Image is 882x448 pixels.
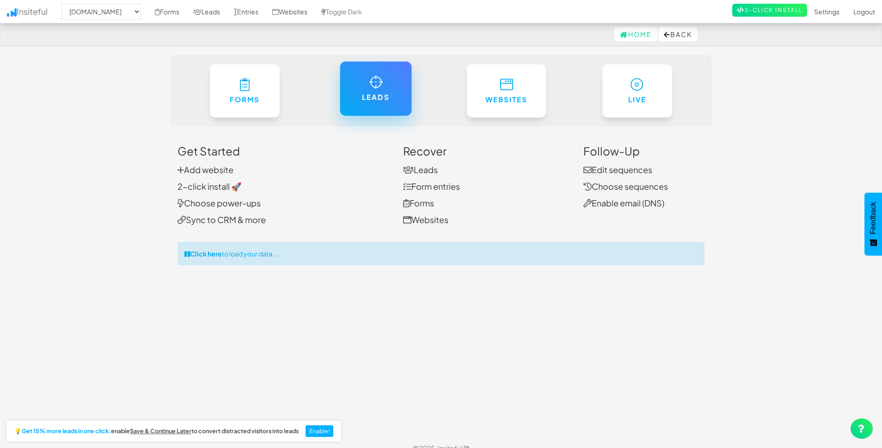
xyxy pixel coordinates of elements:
[178,145,389,157] h3: Get Started
[178,164,233,175] a: Add website
[7,8,17,17] img: icon.png
[403,145,570,157] h3: Recover
[658,27,698,42] button: Back
[306,425,334,437] button: Enable!
[583,181,668,192] a: Choose sequences
[130,428,191,435] a: Save & Continue Later
[583,164,652,175] a: Edit sequences
[178,198,261,208] a: Choose power-ups
[869,202,877,234] span: Feedback
[22,428,111,435] strong: Get 15% more leads in one click:
[602,64,673,118] a: Live
[583,198,664,208] a: Enable email (DNS)
[621,96,654,104] h6: Live
[403,164,438,175] a: Leads
[178,242,704,265] div: to load your data...
[228,96,262,104] h6: Forms
[732,4,807,17] a: 2-Click Install
[14,428,299,435] h2: 💡 enable to convert distracted visitors into leads
[340,62,411,116] a: Leads
[178,181,241,192] a: 2-click install 🚀
[864,193,882,255] button: Feedback - Show survey
[467,64,546,118] a: Websites
[485,96,527,104] h6: Websites
[403,214,448,225] a: Websites
[210,64,280,118] a: Forms
[190,249,222,258] strong: Click here
[403,181,460,192] a: Form entries
[130,427,191,435] u: Save & Continue Later
[359,93,392,101] h6: Leads
[178,214,266,225] a: Sync to CRM & more
[403,198,434,208] a: Forms
[583,145,705,157] h3: Follow-Up
[614,27,657,42] a: Home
